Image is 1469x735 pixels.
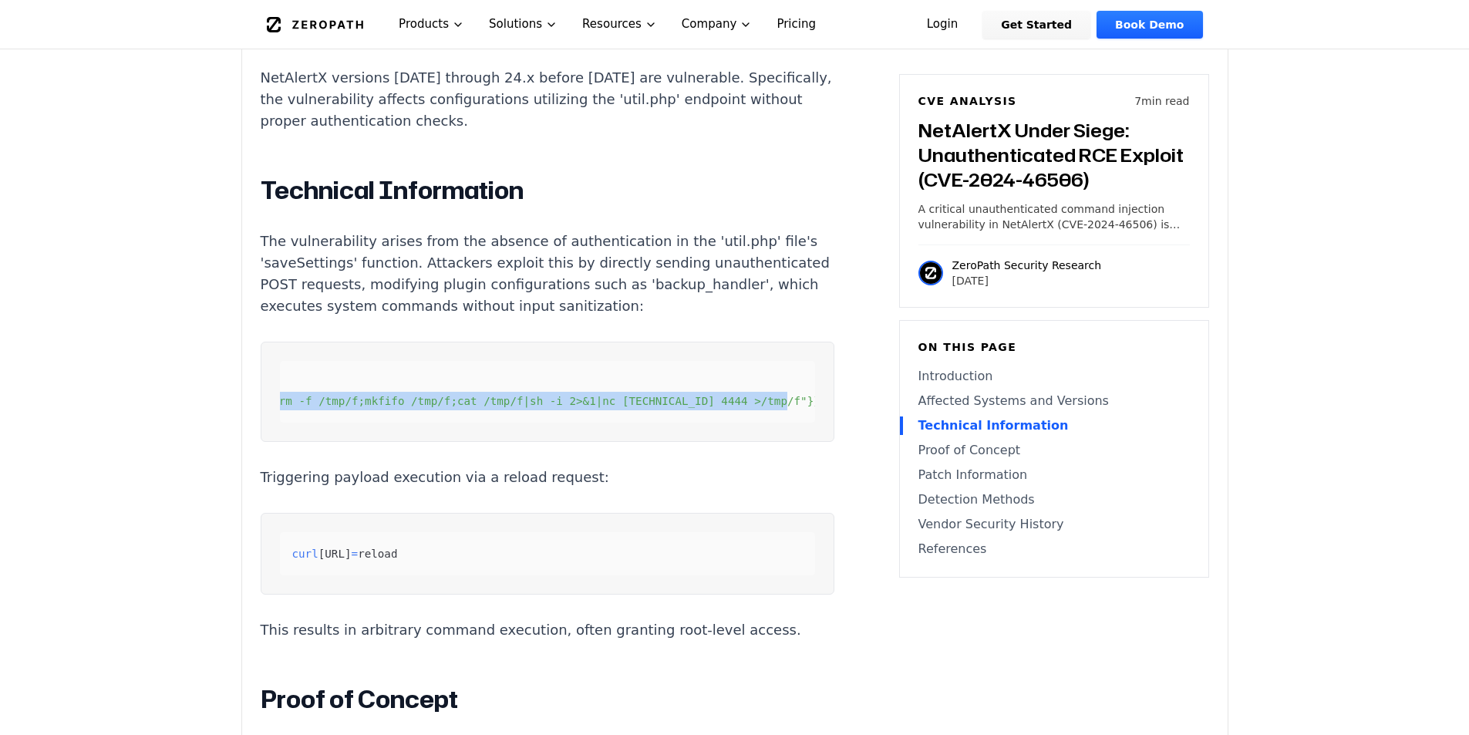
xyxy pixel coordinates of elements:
[918,441,1190,460] a: Proof of Concept
[918,93,1017,109] h6: CVE Analysis
[918,491,1190,509] a: Detection Methods
[952,273,1102,288] p: [DATE]
[918,515,1190,534] a: Vendor Security History
[358,548,397,560] span: reload
[918,261,943,285] img: ZeroPath Security Research
[918,367,1190,386] a: Introduction
[261,467,834,488] p: Triggering payload execution via a reload request:
[918,416,1190,435] a: Technical Information
[918,392,1190,410] a: Affected Systems and Versions
[918,339,1190,355] h6: On this page
[1097,11,1202,39] a: Book Demo
[261,684,834,715] h2: Proof of Concept
[982,11,1090,39] a: Get Started
[908,11,977,39] a: Login
[261,231,834,317] p: The vulnerability arises from the absence of authentication in the 'util.php' file's 'saveSetting...
[261,67,834,132] p: NetAlertX versions [DATE] through 24.x before [DATE] are vulnerable. Specifically, the vulnerabil...
[261,175,834,206] h2: Technical Information
[918,466,1190,484] a: Patch Information
[261,619,834,641] p: This results in arbitrary command execution, often granting root-level access.
[918,118,1190,192] h3: NetAlertX Under Siege: Unauthenticated RCE Exploit (CVE-2024-46506)
[352,548,359,560] span: =
[918,540,1190,558] a: References
[1134,93,1189,109] p: 7 min read
[918,201,1190,232] p: A critical unauthenticated command injection vulnerability in NetAlertX (CVE-2024-46506) is activ...
[952,258,1102,273] p: ZeroPath Security Research
[318,548,352,560] span: [URL]
[292,548,318,560] span: curl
